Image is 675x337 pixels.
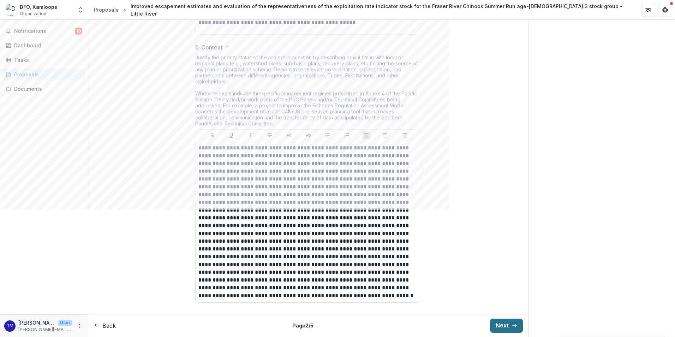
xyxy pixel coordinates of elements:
button: Back [94,321,116,330]
button: Bold [208,131,216,140]
p: 6. Context [195,43,222,52]
div: Tasks [14,56,79,64]
a: Proposals [3,69,85,80]
button: Ordered List [342,131,351,140]
span: Notifications [14,28,75,34]
div: Improved escapement estimates and evaluation of the representativeness of the exploitation rate i... [131,2,630,17]
button: Align Right [400,131,409,140]
img: DFO, Kamloops [6,4,17,16]
a: Documents [3,83,85,95]
nav: breadcrumb [91,1,633,19]
button: Heading 2 [304,131,312,140]
div: DFO, Kamloops [20,3,57,11]
div: Documents [14,85,79,93]
button: Bullet List [323,131,332,140]
button: Heading 1 [285,131,293,140]
button: Get Help [658,3,672,17]
div: Proposals [94,6,119,13]
div: Dashboard [14,42,79,49]
button: Italicize [246,131,255,140]
button: Align Center [381,131,389,140]
button: Align Left [362,131,370,140]
button: Next [490,319,523,333]
p: [PERSON_NAME][EMAIL_ADDRESS][PERSON_NAME][DOMAIN_NAME] [18,326,72,333]
span: 10 [75,28,82,35]
span: Organization [20,11,46,17]
div: Tanya Vivian [7,324,13,328]
button: Partners [641,3,655,17]
button: Strike [265,131,274,140]
button: More [75,322,84,330]
button: Open entity switcher [76,3,85,17]
button: Underline [227,131,235,140]
div: Proposals [14,71,79,78]
a: Dashboard [3,40,85,51]
p: [PERSON_NAME] [18,319,55,326]
a: Tasks [3,54,85,66]
div: Justify the priority status of the project in question by describing how it fits in with local or... [195,54,421,129]
p: User [58,320,72,326]
a: Proposals [91,5,121,15]
button: Notifications10 [3,25,85,37]
p: Page 2 / 5 [292,322,313,329]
